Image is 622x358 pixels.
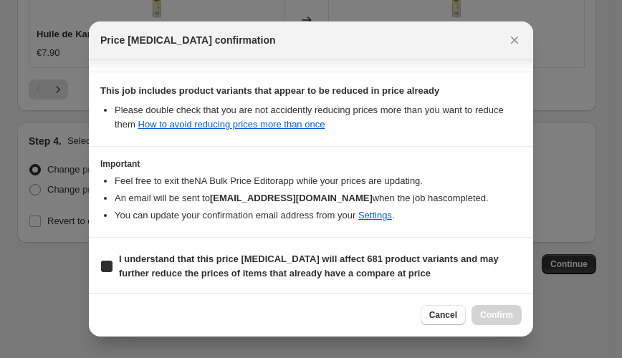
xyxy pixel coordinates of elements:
[100,33,276,47] span: Price [MEDICAL_DATA] confirmation
[100,158,522,170] h3: Important
[421,305,466,325] button: Cancel
[429,309,457,321] span: Cancel
[115,174,522,188] li: Feel free to exit the NA Bulk Price Editor app while your prices are updating.
[504,30,525,50] button: Close
[138,119,325,130] a: How to avoid reducing prices more than once
[210,193,373,203] b: [EMAIL_ADDRESS][DOMAIN_NAME]
[115,208,522,223] li: You can update your confirmation email address from your .
[115,191,522,205] li: An email will be sent to when the job has completed .
[100,85,439,96] b: This job includes product variants that appear to be reduced in price already
[115,103,522,132] li: Please double check that you are not accidently reducing prices more than you want to reduce them
[358,210,392,221] a: Settings
[119,253,499,279] b: I understand that this price [MEDICAL_DATA] will affect 681 product variants and may further redu...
